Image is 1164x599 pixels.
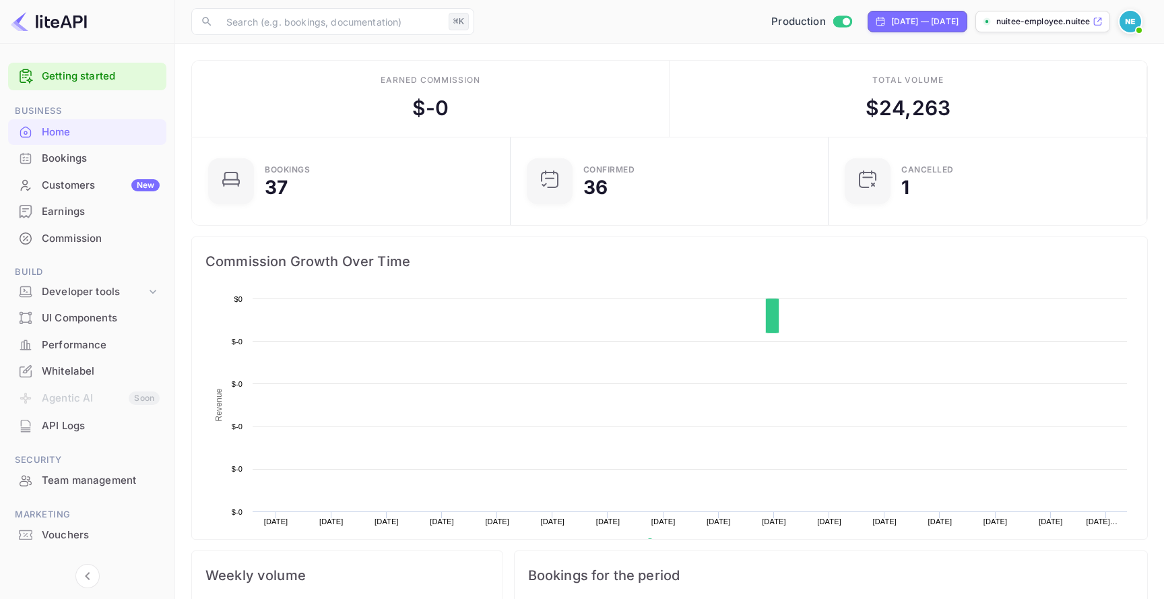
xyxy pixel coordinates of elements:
[8,119,166,146] div: Home
[541,517,565,526] text: [DATE]
[8,413,166,439] div: API Logs
[205,565,489,586] span: Weekly volume
[42,528,160,543] div: Vouchers
[218,8,443,35] input: Search (e.g. bookings, documentation)
[8,172,166,199] div: CustomersNew
[8,413,166,438] a: API Logs
[131,179,160,191] div: New
[8,226,166,252] div: Commission
[766,14,857,30] div: Switch to Sandbox mode
[8,305,166,330] a: UI Components
[8,453,166,468] span: Security
[42,418,160,434] div: API Logs
[8,172,166,197] a: CustomersNew
[817,517,841,526] text: [DATE]
[232,508,243,516] text: $-0
[42,178,160,193] div: Customers
[42,284,146,300] div: Developer tools
[8,522,166,547] a: Vouchers
[232,465,243,473] text: $-0
[8,332,166,358] div: Performance
[8,468,166,493] a: Team management
[651,517,676,526] text: [DATE]
[8,104,166,119] span: Business
[872,517,897,526] text: [DATE]
[232,380,243,388] text: $-0
[42,125,160,140] div: Home
[42,69,160,84] a: Getting started
[430,517,454,526] text: [DATE]
[707,517,731,526] text: [DATE]
[485,517,509,526] text: [DATE]
[319,517,344,526] text: [DATE]
[762,517,786,526] text: [DATE]
[891,15,959,28] div: [DATE] — [DATE]
[375,517,399,526] text: [DATE]
[8,305,166,332] div: UI Components
[928,517,952,526] text: [DATE]
[75,564,100,588] button: Collapse navigation
[868,11,967,32] div: Click to change the date range period
[8,358,166,383] a: Whitelabel
[659,538,693,548] text: Revenue
[872,74,944,86] div: Total volume
[8,280,166,304] div: Developer tools
[901,178,909,197] div: 1
[8,507,166,522] span: Marketing
[42,311,160,326] div: UI Components
[449,13,469,30] div: ⌘K
[1120,11,1141,32] img: nuitee employee
[8,199,166,225] div: Earnings
[8,146,166,170] a: Bookings
[42,473,160,488] div: Team management
[205,251,1134,272] span: Commission Growth Over Time
[8,63,166,90] div: Getting started
[866,93,950,123] div: $ 24,263
[11,11,87,32] img: LiteAPI logo
[232,338,243,346] text: $-0
[8,522,166,548] div: Vouchers
[264,517,288,526] text: [DATE]
[42,151,160,166] div: Bookings
[8,332,166,357] a: Performance
[214,388,224,421] text: Revenue
[1086,517,1118,526] text: [DATE]…
[596,517,620,526] text: [DATE]
[8,226,166,251] a: Commission
[232,422,243,431] text: $-0
[583,178,608,197] div: 36
[901,166,954,174] div: CANCELLED
[234,295,243,303] text: $0
[771,14,826,30] span: Production
[1039,517,1063,526] text: [DATE]
[583,166,635,174] div: Confirmed
[8,199,166,224] a: Earnings
[996,15,1090,28] p: nuitee-employee.nuitee...
[42,204,160,220] div: Earnings
[42,364,160,379] div: Whitelabel
[8,358,166,385] div: Whitelabel
[8,119,166,144] a: Home
[381,74,480,86] div: Earned commission
[8,146,166,172] div: Bookings
[42,231,160,247] div: Commission
[983,517,1008,526] text: [DATE]
[412,93,449,123] div: $ -0
[528,565,1134,586] span: Bookings for the period
[265,166,310,174] div: Bookings
[265,178,288,197] div: 37
[42,338,160,353] div: Performance
[8,265,166,280] span: Build
[8,468,166,494] div: Team management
